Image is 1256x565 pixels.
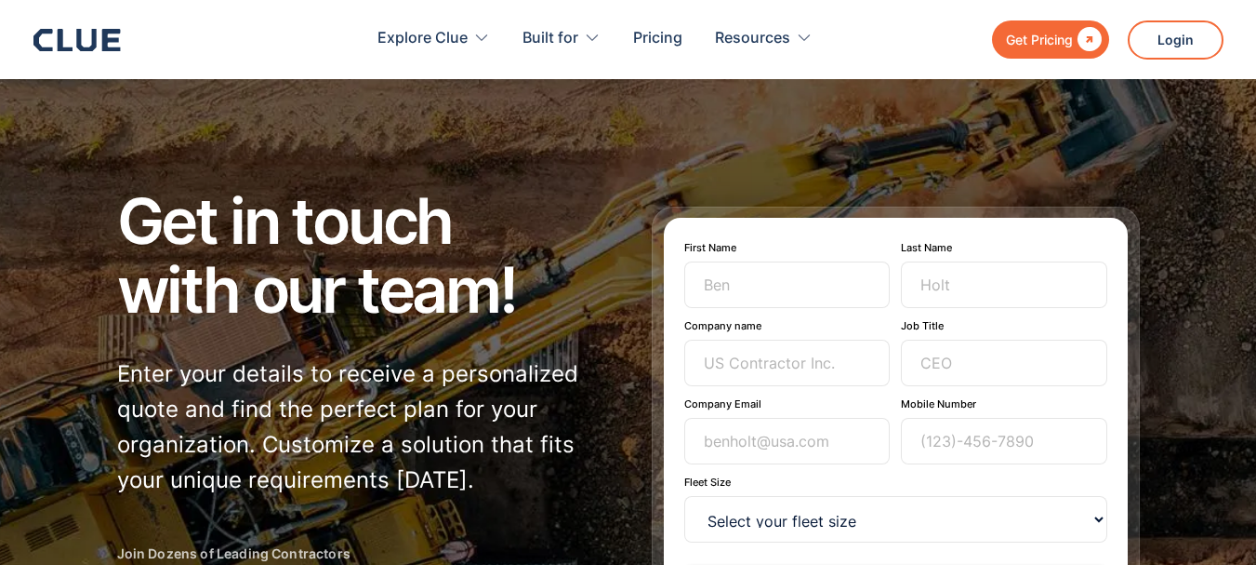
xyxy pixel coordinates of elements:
a: Pricing [633,9,682,68]
div:  [1073,28,1102,51]
input: CEO [901,340,1107,386]
div: Resources [715,9,790,68]
label: First Name [684,241,891,254]
div: Get Pricing [1006,28,1073,51]
label: Job Title [901,319,1107,332]
div: Built for [522,9,601,68]
input: Ben [684,262,891,308]
input: Holt [901,262,1107,308]
div: Built for [522,9,578,68]
label: Fleet Size [684,476,1107,489]
div: Explore Clue [377,9,468,68]
h2: Join Dozens of Leading Contractors [117,545,605,563]
label: Mobile Number [901,397,1107,410]
div: Explore Clue [377,9,490,68]
input: benholt@usa.com [684,418,891,464]
label: Last Name [901,241,1107,254]
label: Company Email [684,397,891,410]
h1: Get in touch with our team! [117,186,605,324]
a: Login [1128,20,1223,60]
input: US Contractor Inc. [684,340,891,386]
div: Resources [715,9,813,68]
p: Enter your details to receive a personalized quote and find the perfect plan for your organizatio... [117,356,605,498]
a: Get Pricing [992,20,1109,59]
input: (123)-456-7890 [901,418,1107,464]
label: Company name [684,319,891,332]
